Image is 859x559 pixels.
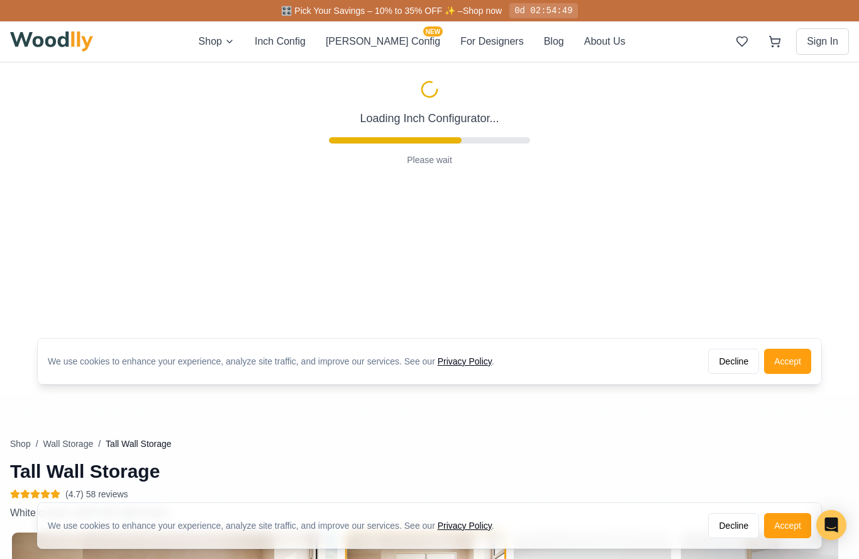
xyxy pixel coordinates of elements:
div: 0d 02:54:49 [509,3,577,18]
span: NEW [423,26,443,37]
span: (4.7) 58 reviews [65,488,128,500]
p: Loading Inch Configurator... [360,259,499,276]
div: We use cookies to enhance your experience, analyze site traffic, and improve our services. See our . [48,504,504,517]
span: 🎛️ Pick Your Savings – 10% to 35% OFF ✨ – [281,6,462,16]
button: Shop [199,34,235,49]
a: Privacy Policy [438,521,492,531]
button: Sign In [796,28,849,55]
button: Shop [10,438,31,450]
span: / [98,438,101,450]
h1: Tall Wall Storage [10,460,563,483]
button: For Designers [460,34,523,49]
div: Open Intercom Messenger [816,510,846,540]
button: Wall Storage [43,438,94,450]
button: Decline [708,513,759,538]
button: About Us [584,34,626,49]
button: Blog [544,34,564,49]
button: [PERSON_NAME] ConfigNEW [326,34,440,49]
button: Accept [764,513,811,538]
p: Please wait [407,303,452,315]
span: Tall Wall Storage [106,438,172,450]
img: Woodlly [10,31,93,52]
button: Accept [764,498,811,523]
span: / [36,438,38,450]
button: Inch Config [255,34,306,49]
a: Privacy Policy [438,505,492,516]
button: Decline [708,498,759,523]
div: We use cookies to enhance your experience, analyze site traffic, and improve our services. See our . [48,519,504,532]
a: Shop now [463,6,502,16]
